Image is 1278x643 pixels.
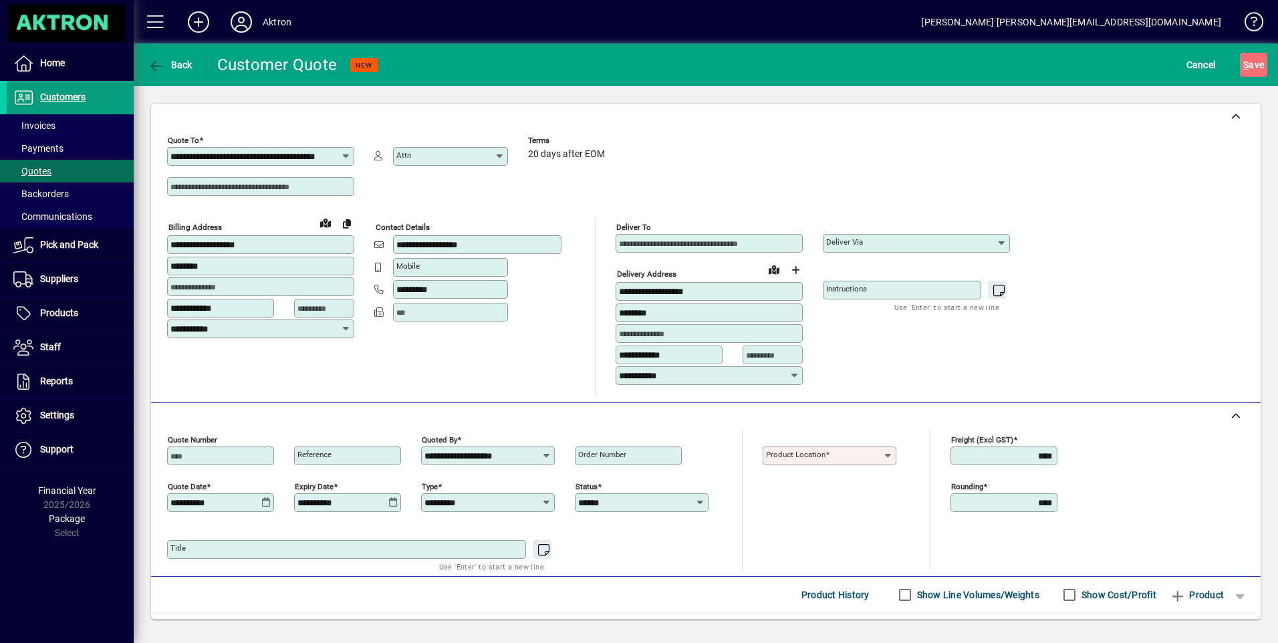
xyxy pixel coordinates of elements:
[826,284,867,293] mat-label: Instructions
[766,450,825,459] mat-label: Product location
[7,297,134,330] a: Products
[422,434,457,444] mat-label: Quoted by
[336,213,358,234] button: Copy to Delivery address
[914,588,1039,602] label: Show Line Volumes/Weights
[7,433,134,467] a: Support
[170,543,186,553] mat-label: Title
[7,399,134,432] a: Settings
[40,92,86,102] span: Customers
[40,410,74,420] span: Settings
[396,261,420,271] mat-label: Mobile
[49,513,85,524] span: Package
[1243,59,1249,70] span: S
[1235,3,1261,46] a: Knowledge Base
[1240,53,1267,77] button: Save
[168,481,207,491] mat-label: Quote date
[168,136,199,145] mat-label: Quote To
[148,59,193,70] span: Back
[7,263,134,296] a: Suppliers
[40,376,73,386] span: Reports
[7,137,134,160] a: Payments
[951,434,1013,444] mat-label: Freight (excl GST)
[315,212,336,233] a: View on map
[1170,584,1224,606] span: Product
[528,136,608,145] span: Terms
[616,223,651,232] mat-label: Deliver To
[40,342,61,352] span: Staff
[7,229,134,262] a: Pick and Pack
[7,365,134,398] a: Reports
[7,205,134,228] a: Communications
[796,583,875,607] button: Product History
[894,299,999,315] mat-hint: Use 'Enter' to start a new line
[263,11,291,33] div: Aktron
[422,481,438,491] mat-label: Type
[439,559,544,574] mat-hint: Use 'Enter' to start a new line
[177,10,220,34] button: Add
[40,57,65,68] span: Home
[921,11,1221,33] div: [PERSON_NAME] [PERSON_NAME][EMAIL_ADDRESS][DOMAIN_NAME]
[7,182,134,205] a: Backorders
[134,53,207,77] app-page-header-button: Back
[40,444,74,455] span: Support
[951,481,983,491] mat-label: Rounding
[40,239,98,250] span: Pick and Pack
[1186,54,1216,76] span: Cancel
[785,259,806,281] button: Choose address
[168,434,217,444] mat-label: Quote number
[801,584,870,606] span: Product History
[528,149,605,160] span: 20 days after EOM
[7,160,134,182] a: Quotes
[7,47,134,80] a: Home
[356,61,372,70] span: NEW
[576,481,598,491] mat-label: Status
[220,10,263,34] button: Profile
[144,53,196,77] button: Back
[40,273,78,284] span: Suppliers
[13,120,55,131] span: Invoices
[1163,583,1231,607] button: Product
[13,143,63,154] span: Payments
[13,166,51,176] span: Quotes
[7,331,134,364] a: Staff
[1243,54,1264,76] span: ave
[763,259,785,280] a: View on map
[38,485,96,496] span: Financial Year
[1079,588,1156,602] label: Show Cost/Profit
[7,114,134,137] a: Invoices
[13,188,69,199] span: Backorders
[13,211,92,222] span: Communications
[396,150,411,160] mat-label: Attn
[1183,53,1219,77] button: Cancel
[295,481,334,491] mat-label: Expiry date
[578,450,626,459] mat-label: Order number
[40,307,78,318] span: Products
[826,237,863,247] mat-label: Deliver via
[297,450,332,459] mat-label: Reference
[217,54,338,76] div: Customer Quote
